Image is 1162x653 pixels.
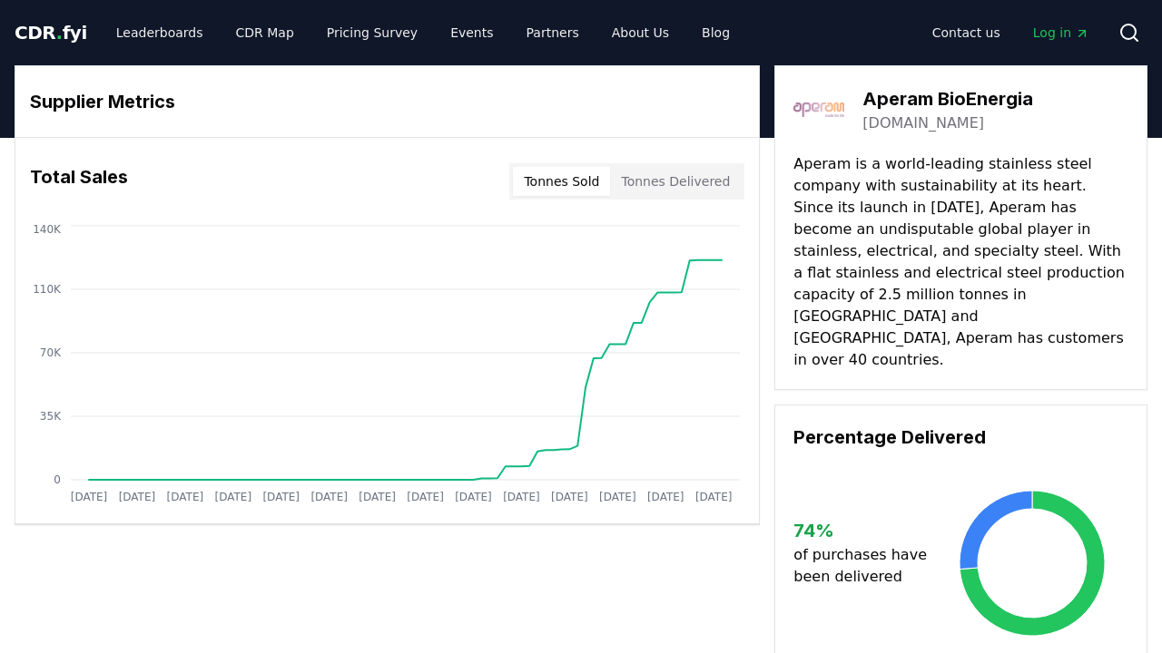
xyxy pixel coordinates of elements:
a: Leaderboards [102,16,218,49]
a: Contact us [918,16,1015,49]
p: Aperam is a world-leading stainless steel company with sustainability at its heart. Since its lau... [793,153,1128,371]
tspan: [DATE] [310,491,348,503]
tspan: [DATE] [599,491,636,503]
tspan: [DATE] [359,491,396,503]
a: Log in [1019,16,1104,49]
a: Pricing Survey [312,16,432,49]
tspan: 140K [33,223,62,236]
tspan: 0 [54,473,61,486]
h3: Supplier Metrics [30,88,744,115]
img: Aperam BioEnergia-logo [793,84,844,135]
tspan: [DATE] [455,491,492,503]
tspan: 35K [40,410,62,423]
tspan: [DATE] [167,491,204,503]
nav: Main [102,16,744,49]
tspan: [DATE] [71,491,108,503]
span: Log in [1033,24,1089,42]
tspan: 110K [33,283,62,296]
span: CDR fyi [15,22,87,44]
tspan: [DATE] [215,491,252,503]
p: of purchases have been delivered [793,544,935,588]
button: Tonnes Sold [513,167,610,196]
a: Partners [512,16,594,49]
a: CDR Map [222,16,309,49]
tspan: [DATE] [551,491,588,503]
a: CDR.fyi [15,20,87,45]
h3: Percentage Delivered [793,424,1128,451]
tspan: 70K [40,346,62,359]
h3: 74 % [793,517,935,544]
h3: Aperam BioEnergia [862,85,1033,112]
button: Tonnes Delivered [610,167,741,196]
span: . [56,22,63,44]
tspan: [DATE] [503,491,540,503]
a: About Us [597,16,684,49]
tspan: [DATE] [407,491,444,503]
h3: Total Sales [30,163,128,200]
tspan: [DATE] [262,491,300,503]
a: Events [436,16,507,49]
tspan: [DATE] [647,491,684,503]
a: [DOMAIN_NAME] [862,112,984,134]
a: Blog [687,16,744,49]
nav: Main [918,16,1104,49]
tspan: [DATE] [119,491,156,503]
tspan: [DATE] [695,491,733,503]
